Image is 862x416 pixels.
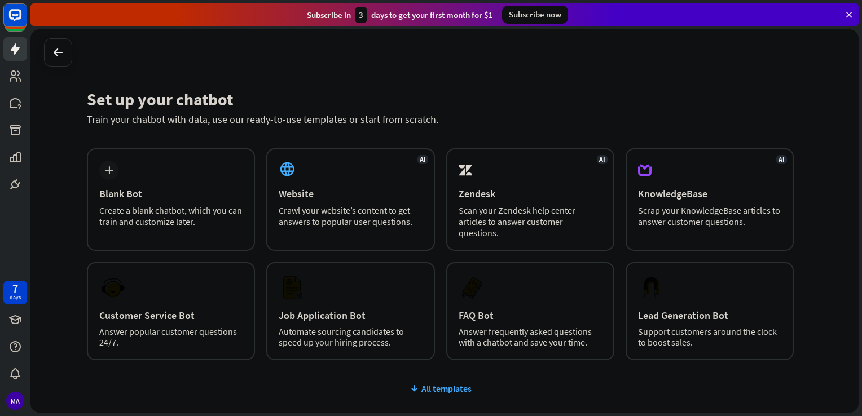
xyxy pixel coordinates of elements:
[459,326,602,348] div: Answer frequently asked questions with a chatbot and save your time.
[307,7,493,23] div: Subscribe in days to get your first month for $1
[638,205,781,227] div: Scrap your KnowledgeBase articles to answer customer questions.
[279,187,422,200] div: Website
[3,281,27,304] a: 7 days
[459,205,602,238] div: Scan your Zendesk help center articles to answer customer questions.
[417,155,428,164] span: AI
[87,113,794,126] div: Train your chatbot with data, use our ready-to-use templates or start from scratch.
[279,205,422,227] div: Crawl your website’s content to get answers to popular user questions.
[355,7,367,23] div: 3
[279,326,422,348] div: Automate sourcing candidates to speed up your hiring process.
[99,187,243,200] div: Blank Bot
[776,155,787,164] span: AI
[99,205,243,227] div: Create a blank chatbot, which you can train and customize later.
[459,309,602,322] div: FAQ Bot
[99,309,243,322] div: Customer Service Bot
[10,294,21,302] div: days
[638,187,781,200] div: KnowledgeBase
[87,88,794,110] div: Set up your chatbot
[502,6,568,24] div: Subscribe now
[638,326,781,348] div: Support customers around the clock to boost sales.
[105,166,113,174] i: plus
[459,187,602,200] div: Zendesk
[99,326,243,348] div: Answer popular customer questions 24/7.
[638,309,781,322] div: Lead Generation Bot
[279,309,422,322] div: Job Application Bot
[6,392,24,410] div: MA
[87,383,794,394] div: All templates
[597,155,608,164] span: AI
[12,284,18,294] div: 7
